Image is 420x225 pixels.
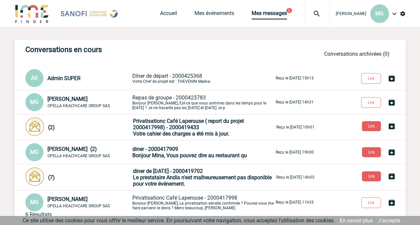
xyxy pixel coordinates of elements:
a: Conversations archivées (0) [324,51,390,57]
p: Reçu le [DATE] 10h01 [276,125,314,130]
div: 6 Résultats [25,211,52,218]
a: Lire [356,99,388,105]
img: Archiver la conversation [388,98,396,106]
a: (7) diner de [DATE] - 2000419702Le prestataire Andia n'est malheureusement pas disponible pour vo... [25,174,314,180]
span: Ce site utilise des cookies pour vous offrir le meilleur service. En poursuivant votre navigation... [23,217,335,224]
img: Archiver la conversation [388,122,396,130]
img: photonotifcontact.png [25,117,44,136]
button: Lire [361,73,381,84]
a: J'accepte [378,217,400,224]
span: MG [30,99,38,105]
a: Lire [356,75,388,81]
div: Conversation privée : Client - Agence [25,193,131,211]
span: (7) [48,174,55,181]
span: MG [30,149,38,155]
img: IME-Finder [15,4,49,23]
div: Conversation privée : Client - Agence [25,143,131,161]
button: Lire [362,121,381,131]
button: Lire [361,197,381,208]
div: Conversation privée : Client - Agence [25,167,132,187]
a: Accueil [160,10,177,19]
a: Lire [357,123,388,129]
p: Votre Chef de projet est : THEVENIN Maëva. [132,73,274,84]
span: AS [31,75,38,81]
span: [PERSON_NAME] [47,196,88,202]
p: Reçu le [DATE] 19h00 [276,150,314,155]
p: Reçu le [DATE] 15h13 [276,76,314,80]
span: Bonjour Mina, Vous pouvez dire au restaurant qu [132,152,247,159]
span: OPELLA HEALTHCARE GROUP SAS [47,204,110,208]
span: Privatisationc Café Laperouse ( report du projet 2000417998) - 2000419433 [133,118,244,131]
span: [PERSON_NAME] [336,11,366,16]
span: OPELLA HEALTHCARE GROUP SAS [47,154,110,158]
span: Votre cahier des charges a été mis à jour. [133,131,229,137]
span: [PERSON_NAME] (2) [47,146,97,152]
a: MG [PERSON_NAME] OPELLA HEALTHCARE GROUP SAS Privatisationc Café Laperouse - 2000417998Bonjour [P... [25,199,314,205]
span: diner - 2000417909 [132,146,178,152]
p: Reçu le [DATE] 11h33 [276,200,314,205]
a: Lire [357,173,388,179]
span: Repas de groupe - 2000423783 [132,94,206,101]
a: Lire [356,199,388,205]
img: photonotifcontact.png [25,167,44,186]
span: Privatisationc Café Laperouse - 2000417998 [132,195,237,201]
button: 3 [286,8,292,13]
a: AS Admin SUPER Dîner de départ - 2000425368Votre Chef de projet est : THEVENIN Maëva. Reçu le [DA... [25,74,314,81]
button: Lire [362,171,381,181]
div: Conversation privée : Client - Agence [25,69,131,87]
span: MG [30,199,38,205]
span: OPELLA HEALTHCARE GROUP SAS [47,103,110,108]
p: Bonjour [PERSON_NAME], Est-ce que nous sommes dans les temps pour le [DATE] ? Je ne travaille pas... [132,94,274,110]
a: Lire [357,149,388,155]
button: Lire [361,97,381,108]
h3: Conversations en cours [25,45,226,54]
a: (2) Privatisationc Café Laperouse ( report du projet 2000417998) - 2000419433Votre cahier des cha... [25,124,314,130]
div: Conversation privée : Client - Agence [25,117,132,137]
p: Bonjour [PERSON_NAME], La privatisation est-elle confirmée ? Pouvez-vous me faire parvenir le dev... [132,195,274,210]
span: MG [375,10,384,17]
span: Dîner de départ - 2000425368 [132,73,202,79]
img: Archiver la conversation [388,148,396,156]
a: Mes messages [252,10,287,19]
img: Archiver la conversation [388,199,396,207]
span: (2) [48,124,55,131]
div: Conversation privée : Client - Agence [25,93,131,111]
a: Mes événements [194,10,234,19]
a: En savoir plus [340,217,373,224]
img: Archiver la conversation [388,172,396,180]
p: Reçu le [DATE] 14h05 [276,175,314,180]
span: diner de [DATE] - 2000419702 [133,168,203,174]
a: MG [PERSON_NAME] OPELLA HEALTHCARE GROUP SAS Repas de groupe - 2000423783Bonjour [PERSON_NAME], E... [25,98,314,105]
span: Le prestataire Andia n'est malheureusement pas disponible pour votre événement. [133,174,272,187]
span: [PERSON_NAME] [47,96,88,102]
span: Admin SUPER [47,75,81,81]
img: Archiver la conversation [388,74,396,82]
a: MG [PERSON_NAME] (2) OPELLA HEALTHCARE GROUP SAS diner - 2000417909Bonjour Mina, Vous pouvez dire... [25,149,314,155]
button: Lire [362,147,381,157]
p: Reçu le [DATE] 14h31 [276,100,314,104]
